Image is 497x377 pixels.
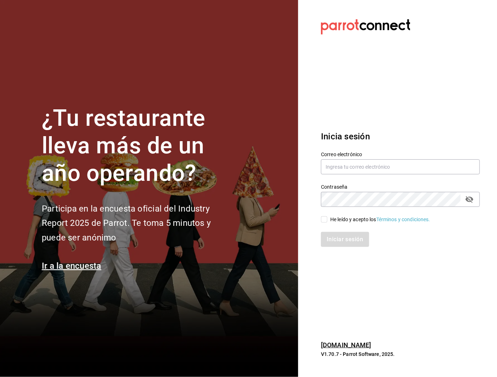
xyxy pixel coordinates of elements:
[321,351,480,358] p: V1.70.7 - Parrot Software, 2025.
[42,202,235,245] h2: Participa en la encuesta oficial del Industry Report 2025 de Parrot. Te toma 5 minutos y puede se...
[321,130,480,143] h3: Inicia sesión
[330,216,430,223] div: He leído y acepto los
[321,341,371,349] a: [DOMAIN_NAME]
[463,193,476,205] button: passwordField
[376,217,430,222] a: Términos y condiciones.
[42,105,235,187] h1: ¿Tu restaurante lleva más de un año operando?
[321,159,480,174] input: Ingresa tu correo electrónico
[321,152,480,157] label: Correo electrónico
[321,185,480,190] label: Contraseña
[42,261,101,271] a: Ir a la encuesta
